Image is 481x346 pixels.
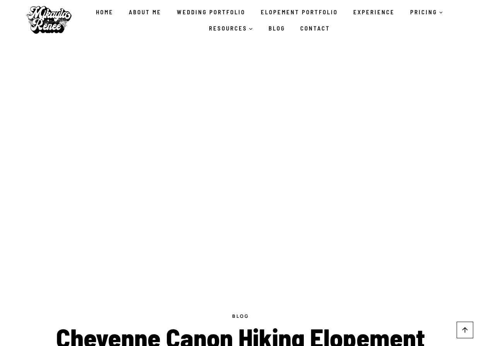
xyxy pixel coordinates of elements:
[232,313,249,319] a: blog
[121,4,169,20] a: About Me
[209,24,253,33] span: RESOURCES
[261,20,293,36] a: Blog
[169,4,253,20] a: Wedding Portfolio
[78,4,461,36] nav: Primary Navigation
[410,7,443,17] span: PRICING
[346,4,402,20] a: Experience
[201,20,261,36] a: RESOURCES
[253,4,346,20] a: Elopement Portfolio
[402,4,451,20] a: PRICING
[293,20,338,36] a: Contact
[88,4,121,20] a: Home
[457,322,473,338] a: Scroll to top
